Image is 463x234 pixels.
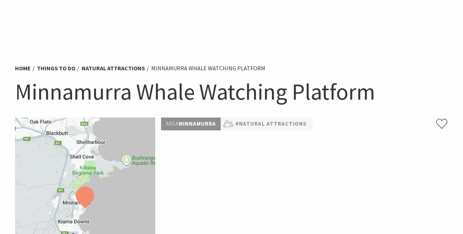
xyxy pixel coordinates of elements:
a: #Natural Attractions [235,119,307,129]
span: What’s On [299,33,335,42]
span: Book now [349,33,384,42]
span: Home [99,33,117,42]
span: Stay [194,33,210,42]
span: Plan [268,33,284,42]
p: Minnamurra [161,118,221,130]
nav: Main Menu [92,32,391,44]
span: Destinations [132,33,179,42]
span: Area [166,120,179,127]
span: See & Do [224,33,253,42]
h1: Minnamurra Whale Watching Platform [15,77,448,107]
